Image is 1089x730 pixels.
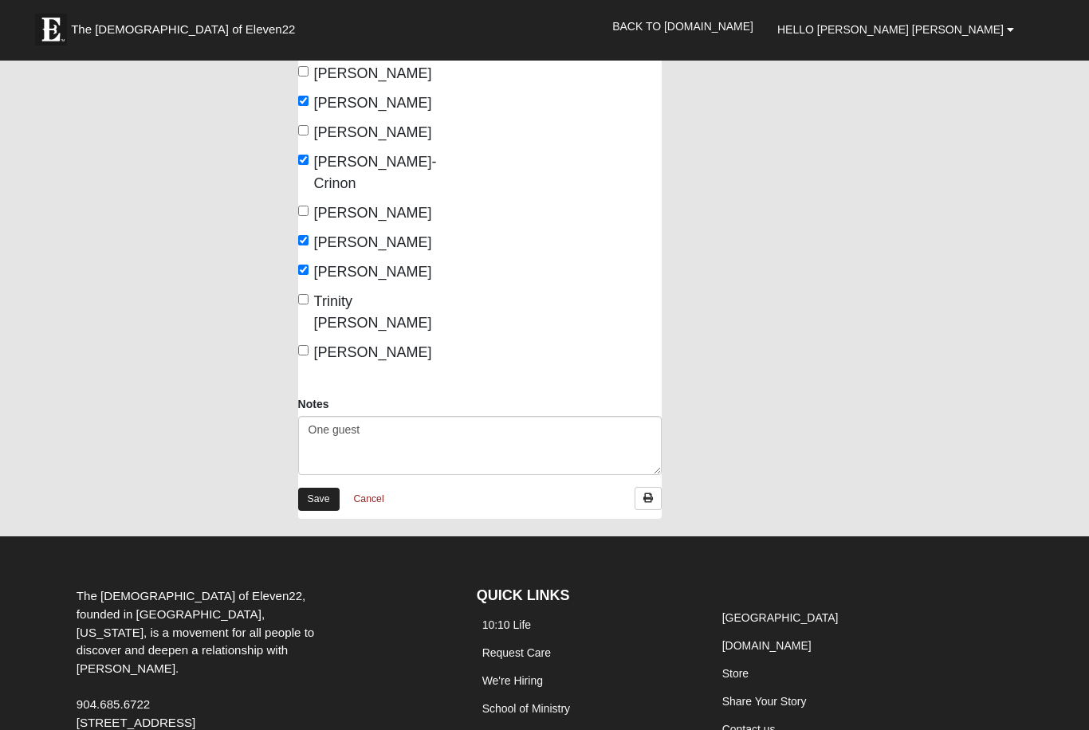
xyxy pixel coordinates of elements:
[298,235,309,245] input: [PERSON_NAME]
[722,695,807,708] a: Share Your Story
[722,611,839,624] a: [GEOGRAPHIC_DATA]
[314,124,432,140] span: [PERSON_NAME]
[477,587,693,605] h4: QUICK LINKS
[777,23,1004,36] span: Hello [PERSON_NAME] [PERSON_NAME]
[765,10,1026,49] a: Hello [PERSON_NAME] [PERSON_NAME]
[27,6,346,45] a: The [DEMOGRAPHIC_DATA] of Eleven22
[722,667,749,680] a: Store
[298,396,329,412] label: Notes
[298,206,309,216] input: [PERSON_NAME]
[314,95,432,111] span: [PERSON_NAME]
[314,293,432,331] span: Trinity [PERSON_NAME]
[314,264,432,280] span: [PERSON_NAME]
[298,294,309,304] input: Trinity [PERSON_NAME]
[298,155,309,165] input: [PERSON_NAME]-Crinon
[77,697,150,711] a: 904.685.6722
[298,96,309,106] input: [PERSON_NAME]
[600,6,765,46] a: Back to [DOMAIN_NAME]
[298,488,340,511] a: Save
[314,65,432,81] span: [PERSON_NAME]
[314,205,432,221] span: [PERSON_NAME]
[482,674,543,687] a: We're Hiring
[298,265,309,275] input: [PERSON_NAME]
[722,639,812,652] a: [DOMAIN_NAME]
[482,646,551,659] a: Request Care
[635,487,662,510] a: Print Attendance Roster
[344,487,395,512] a: Cancel
[298,345,309,355] input: [PERSON_NAME]
[298,125,309,135] input: [PERSON_NAME]
[35,14,67,45] img: Eleven22 logo
[71,22,295,37] span: The [DEMOGRAPHIC_DATA] of Eleven22
[298,66,309,77] input: [PERSON_NAME]
[314,234,432,250] span: [PERSON_NAME]
[314,344,432,360] span: [PERSON_NAME]
[482,618,532,631] a: 10:10 Life
[314,154,437,191] span: [PERSON_NAME]-Crinon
